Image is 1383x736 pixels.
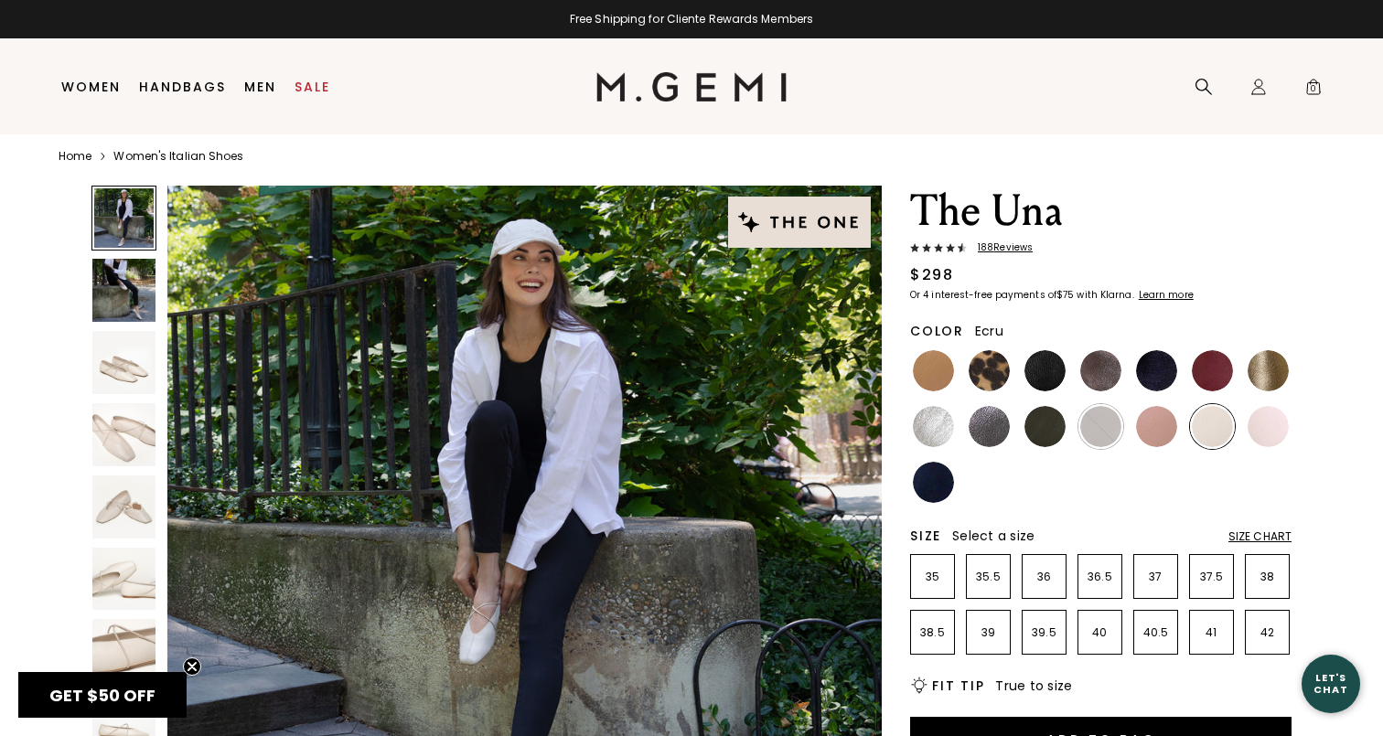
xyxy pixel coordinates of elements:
div: Size Chart [1228,529,1292,544]
img: Ballerina Pink [1248,406,1289,447]
div: Let's Chat [1302,672,1360,695]
img: The Una [92,619,155,682]
img: Gold [1248,350,1289,391]
klarna-placement-style-body: with Klarna [1077,288,1136,302]
a: Learn more [1137,290,1194,301]
p: 37 [1134,570,1177,584]
span: True to size [995,677,1072,695]
img: Antique Rose [1136,406,1177,447]
h2: Fit Tip [932,678,984,693]
a: 188Reviews [910,242,1292,257]
a: Handbags [139,80,226,94]
p: 35.5 [967,570,1010,584]
img: Light Tan [913,350,954,391]
img: The Una [92,259,155,322]
p: 35 [911,570,954,584]
img: The Una [92,548,155,611]
div: GET $50 OFFClose teaser [18,672,187,718]
img: Gunmetal [969,406,1010,447]
p: 42 [1246,625,1289,640]
img: Silver [913,406,954,447]
img: Navy [913,462,954,503]
h1: The Una [910,186,1292,237]
p: 39 [967,625,1010,640]
img: Midnight Blue [1136,350,1177,391]
p: 41 [1190,625,1233,640]
img: The Una [92,475,155,539]
a: Men [244,80,276,94]
klarna-placement-style-cta: Learn more [1139,288,1194,302]
p: 40 [1078,625,1121,640]
img: Chocolate [1080,406,1121,447]
a: Home [59,149,91,164]
p: 39.5 [1023,625,1066,640]
a: Sale [295,80,330,94]
img: Military [1024,406,1066,447]
img: The Una [92,403,155,466]
img: Cocoa [1080,350,1121,391]
a: Women [61,80,121,94]
p: 38 [1246,570,1289,584]
img: Burgundy [1192,350,1233,391]
img: M.Gemi [596,72,788,101]
klarna-placement-style-amount: $75 [1056,288,1074,302]
klarna-placement-style-body: Or 4 interest-free payments of [910,288,1056,302]
span: 0 [1304,81,1323,100]
img: Ecru [1192,406,1233,447]
img: The Una [92,331,155,394]
img: Leopard Print [969,350,1010,391]
button: Close teaser [183,657,201,676]
div: $298 [910,264,953,286]
p: 38.5 [911,625,954,640]
span: Select a size [952,527,1035,545]
h2: Color [910,324,964,338]
a: Women's Italian Shoes [113,149,243,164]
p: 40.5 [1134,625,1177,640]
img: Black [1024,350,1066,391]
p: 36 [1023,570,1066,584]
h2: Size [910,528,941,543]
p: 36.5 [1078,570,1121,584]
span: Ecru [975,322,1003,340]
img: The One tag [728,197,871,248]
p: 37.5 [1190,570,1233,584]
span: GET $50 OFF [49,684,155,707]
span: 188 Review s [967,242,1033,253]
